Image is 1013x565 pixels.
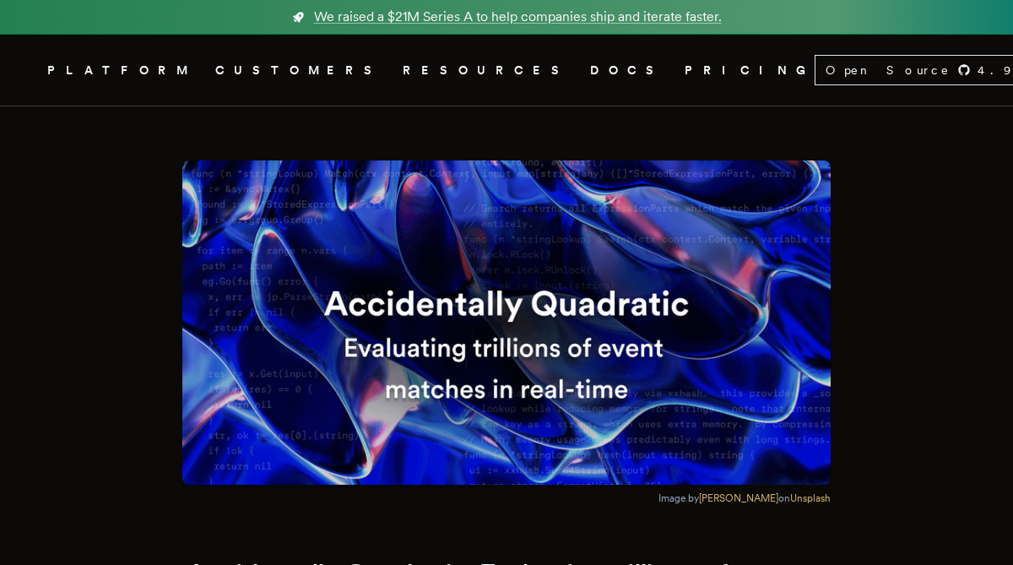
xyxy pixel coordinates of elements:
[47,60,195,81] button: PLATFORM
[215,60,382,81] a: CUSTOMERS
[403,60,570,81] button: RESOURCES
[826,62,951,79] span: Open Source
[314,7,722,27] span: We raised a $21M Series A to help companies ship and iterate faster.
[699,492,778,504] a: [PERSON_NAME]
[790,492,831,504] a: Unsplash
[182,160,831,485] img: Featured image for Accidentally Quadratic: Evaluating trillions of event matches in real-time blo...
[685,60,815,81] a: PRICING
[590,60,664,81] a: DOCS
[658,492,831,505] figcaption: Image by on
